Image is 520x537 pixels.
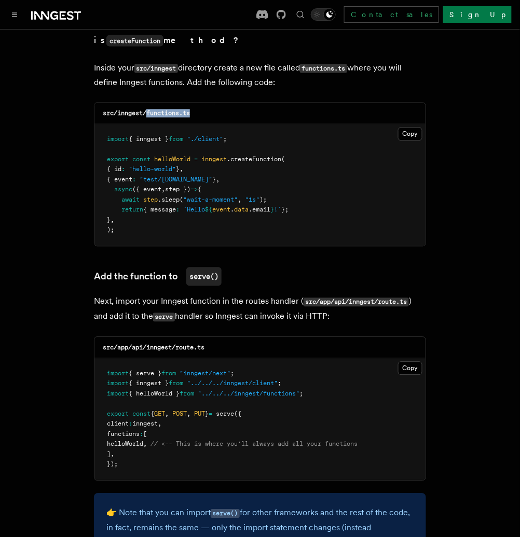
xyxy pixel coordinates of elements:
[180,196,183,204] span: (
[129,390,180,398] span: { helloWorld }
[270,206,274,214] span: }
[249,206,270,214] span: .email
[172,411,187,418] span: POST
[205,206,212,214] span: ${
[194,411,205,418] span: PUT
[107,166,121,173] span: { id
[129,136,169,143] span: { inngest }
[443,6,512,23] a: Sign Up
[198,390,299,398] span: "../../../inngest/functions"
[121,206,143,214] span: return
[165,186,190,193] span: step })
[158,420,161,428] span: ,
[111,217,114,224] span: ,
[165,411,169,418] span: ,
[216,411,234,418] span: serve
[205,411,209,418] span: }
[209,411,212,418] span: =
[238,196,241,204] span: ,
[129,380,169,387] span: { inngest }
[230,370,234,377] span: ;
[106,35,163,47] code: createFunction
[107,451,111,458] span: ]
[169,136,183,143] span: from
[300,64,347,73] code: functions.ts
[344,6,439,23] a: Contact sales
[114,186,132,193] span: async
[187,380,278,387] span: "../../../inngest/client"
[94,21,273,45] strong: Learn more: What is method?
[180,166,183,173] span: ,
[176,166,180,173] span: }
[129,370,161,377] span: { serve }
[278,380,281,387] span: ;
[304,298,409,307] code: src/app/api/inngest/route.ts
[107,431,140,438] span: functions
[143,196,158,204] span: step
[245,196,259,204] span: "1s"
[107,380,129,387] span: import
[398,362,422,375] button: Copy
[161,370,176,377] span: from
[234,206,249,214] span: data
[212,206,230,214] span: event
[154,411,165,418] span: GET
[180,370,230,377] span: "inngest/next"
[150,441,358,448] span: // <-- This is where you'll always add all your functions
[140,176,212,183] span: "test/[DOMAIN_NAME]"
[132,411,150,418] span: const
[211,508,240,518] a: serve()
[190,186,198,193] span: =>
[129,166,176,173] span: "hello-world"
[132,156,150,163] span: const
[212,176,216,183] span: }
[107,227,114,234] span: );
[223,136,227,143] span: ;
[187,411,190,418] span: ,
[107,217,111,224] span: }
[176,206,180,214] span: :
[194,156,198,163] span: =
[121,196,140,204] span: await
[398,128,422,141] button: Copy
[94,267,222,286] a: Add the function toserve()
[107,176,132,183] span: { event
[153,313,175,322] code: serve
[121,166,125,173] span: :
[150,411,154,418] span: {
[227,156,281,163] span: .createFunction
[134,64,178,73] code: src/inngest
[186,267,222,286] code: serve()
[107,441,143,448] span: helloWorld
[169,380,183,387] span: from
[234,411,241,418] span: ({
[230,206,234,214] span: .
[198,186,201,193] span: {
[259,196,267,204] span: );
[107,136,129,143] span: import
[211,510,240,518] code: serve()
[281,206,289,214] span: };
[132,420,158,428] span: inngest
[107,156,129,163] span: export
[111,451,114,458] span: ,
[129,420,132,428] span: :
[143,441,147,448] span: ,
[103,110,190,117] code: src/inngest/functions.ts
[180,390,194,398] span: from
[107,411,129,418] span: export
[132,186,161,193] span: ({ event
[201,156,227,163] span: inngest
[143,431,147,438] span: [
[274,206,281,214] span: !`
[107,370,129,377] span: import
[94,294,426,324] p: Next, import your Inngest function in the routes handler ( ) and add it to the handler so Inngest...
[294,8,307,21] button: Find something...
[140,431,143,438] span: :
[94,61,426,90] p: Inside your directory create a new file called where you will define Inngest functions. Add the f...
[158,196,180,204] span: .sleep
[143,206,176,214] span: { message
[183,206,205,214] span: `Hello
[107,461,118,468] span: });
[103,344,204,351] code: src/app/api/inngest/route.ts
